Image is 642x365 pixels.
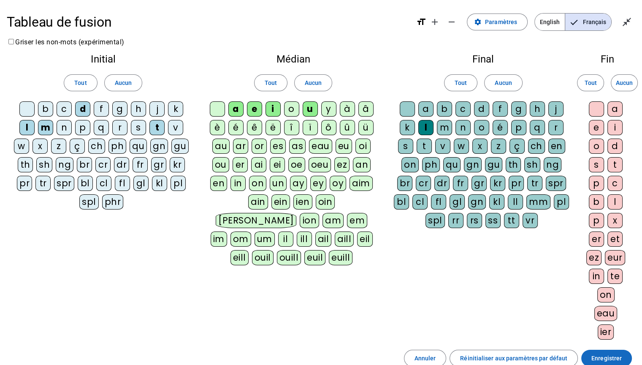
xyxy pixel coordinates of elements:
[414,353,436,363] span: Annuler
[460,353,567,363] span: Réinitialiser aux paramètres par défaut
[64,74,97,91] button: Tout
[265,78,277,88] span: Tout
[447,17,457,27] mat-icon: remove
[577,74,604,91] button: Tout
[455,78,467,88] span: Tout
[584,78,596,88] span: Tout
[622,17,632,27] mat-icon: close_fullscreen
[467,14,528,30] button: Paramètres
[305,78,322,88] span: Aucun
[565,14,611,30] span: Français
[484,74,522,91] button: Aucun
[616,78,633,88] span: Aucun
[104,74,142,91] button: Aucun
[495,78,512,88] span: Aucun
[430,17,440,27] mat-icon: add
[611,74,638,91] button: Aucun
[591,353,622,363] span: Enregistrer
[618,14,635,30] button: Quitter le plein écran
[115,78,132,88] span: Aucun
[426,14,443,30] button: Augmenter la taille de la police
[443,14,460,30] button: Diminuer la taille de la police
[444,74,477,91] button: Tout
[534,13,612,31] mat-button-toggle-group: Language selection
[535,14,565,30] span: English
[485,17,517,27] span: Paramètres
[254,74,287,91] button: Tout
[74,78,87,88] span: Tout
[474,18,482,26] mat-icon: settings
[294,74,332,91] button: Aucun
